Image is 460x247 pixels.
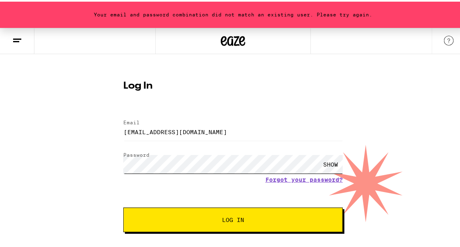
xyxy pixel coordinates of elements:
[318,153,343,172] div: SHOW
[123,118,140,123] label: Email
[5,6,59,12] span: Hi. Need any help?
[123,151,150,156] label: Password
[265,175,343,181] a: Forgot your password?
[123,80,343,89] h1: Log In
[123,121,343,140] input: Email
[123,206,343,231] button: Log In
[222,215,244,221] span: Log In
